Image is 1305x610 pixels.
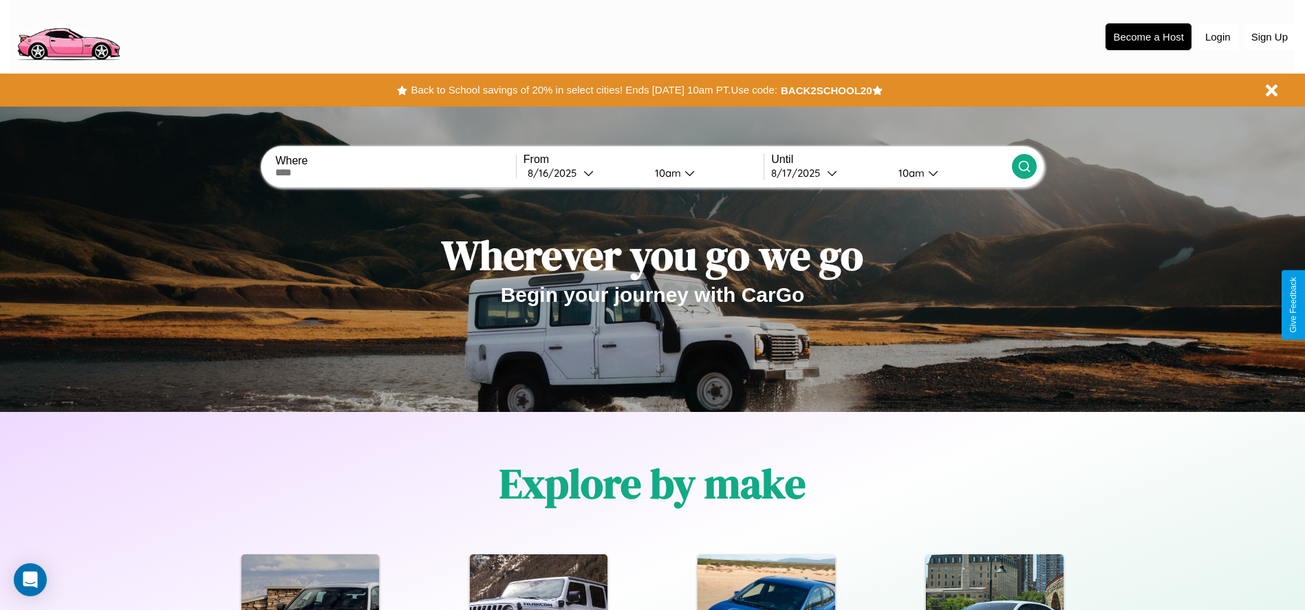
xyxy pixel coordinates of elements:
[10,7,126,64] img: logo
[524,166,644,180] button: 8/16/2025
[14,563,47,596] div: Open Intercom Messenger
[524,153,764,166] label: From
[528,166,583,179] div: 8 / 16 / 2025
[648,166,684,179] div: 10am
[407,80,780,100] button: Back to School savings of 20% in select cities! Ends [DATE] 10am PT.Use code:
[771,153,1011,166] label: Until
[892,166,928,179] div: 10am
[781,85,872,96] b: BACK2SCHOOL20
[1106,23,1191,50] button: Become a Host
[499,455,806,512] h1: Explore by make
[1244,24,1295,50] button: Sign Up
[1288,277,1298,333] div: Give Feedback
[771,166,827,179] div: 8 / 17 / 2025
[644,166,764,180] button: 10am
[887,166,1012,180] button: 10am
[275,155,515,167] label: Where
[1198,24,1238,50] button: Login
